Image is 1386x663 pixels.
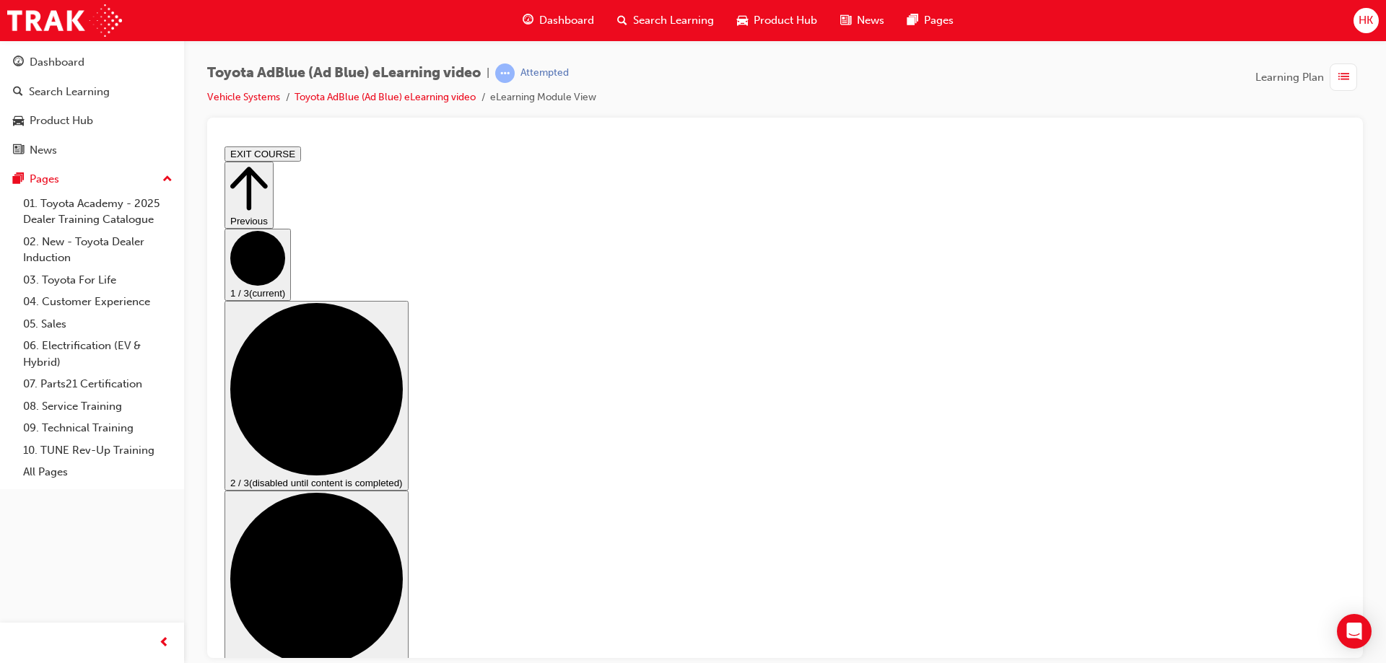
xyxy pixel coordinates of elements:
div: Search Learning [29,84,110,100]
a: Vehicle Systems [207,91,280,103]
a: Dashboard [6,49,178,76]
div: Open Intercom Messenger [1337,614,1372,649]
a: guage-iconDashboard [511,6,606,35]
a: 09. Technical Training [17,417,178,439]
span: car-icon [13,115,24,128]
span: Dashboard [539,12,594,29]
a: 02. New - Toyota Dealer Induction [17,231,178,269]
img: Trak [7,4,122,37]
div: Product Hub [30,113,93,129]
span: pages-icon [907,12,918,30]
span: guage-icon [13,56,24,69]
button: 2 / 3(disabled until content is completed) [6,160,190,350]
span: news-icon [13,144,24,157]
span: (disabled until content is completed) [30,337,184,348]
a: Toyota AdBlue (Ad Blue) eLearning video [295,91,476,103]
span: learningRecordVerb_ATTEMPT-icon [495,63,515,83]
a: car-iconProduct Hub [725,6,829,35]
span: | [487,65,489,82]
li: eLearning Module View [490,89,596,106]
button: DashboardSearch LearningProduct HubNews [6,46,178,166]
a: search-iconSearch Learning [606,6,725,35]
button: 3 / 3(disabled until content is completed) [6,350,190,540]
span: guage-icon [523,12,533,30]
div: News [30,142,57,159]
span: news-icon [840,12,851,30]
span: car-icon [737,12,748,30]
a: 01. Toyota Academy - 2025 Dealer Training Catalogue [17,193,178,231]
span: HK [1359,12,1373,29]
a: pages-iconPages [896,6,965,35]
button: Previous [6,21,55,88]
a: 03. Toyota For Life [17,269,178,291]
div: Pages [30,171,59,188]
span: Pages [924,12,954,29]
a: 04. Customer Experience [17,291,178,313]
button: Pages [6,166,178,193]
a: News [6,137,178,164]
span: pages-icon [13,173,24,186]
span: Search Learning [633,12,714,29]
button: EXIT COURSE [6,6,82,21]
span: Toyota AdBlue (Ad Blue) eLearning video [207,65,481,82]
span: 2 / 3 [12,337,30,348]
span: prev-icon [159,634,170,652]
span: News [857,12,884,29]
a: 08. Service Training [17,395,178,418]
button: Learning Plan [1255,63,1363,91]
a: All Pages [17,461,178,483]
a: Product Hub [6,107,178,134]
button: HK [1354,8,1379,33]
a: 10. TUNE Rev-Up Training [17,439,178,462]
span: Learning Plan [1255,69,1324,86]
div: Attempted [520,66,569,80]
span: Product Hub [754,12,817,29]
span: list-icon [1338,69,1349,87]
span: up-icon [162,170,173,189]
span: search-icon [13,86,23,99]
a: 06. Electrification (EV & Hybrid) [17,335,178,373]
a: Search Learning [6,79,178,105]
div: Dashboard [30,54,84,71]
span: (current) [30,147,66,158]
a: news-iconNews [829,6,896,35]
a: 05. Sales [17,313,178,335]
span: Previous [12,75,49,86]
button: 1 / 3(current) [6,88,72,160]
span: 1 / 3 [12,147,30,158]
a: 07. Parts21 Certification [17,373,178,395]
span: search-icon [617,12,627,30]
